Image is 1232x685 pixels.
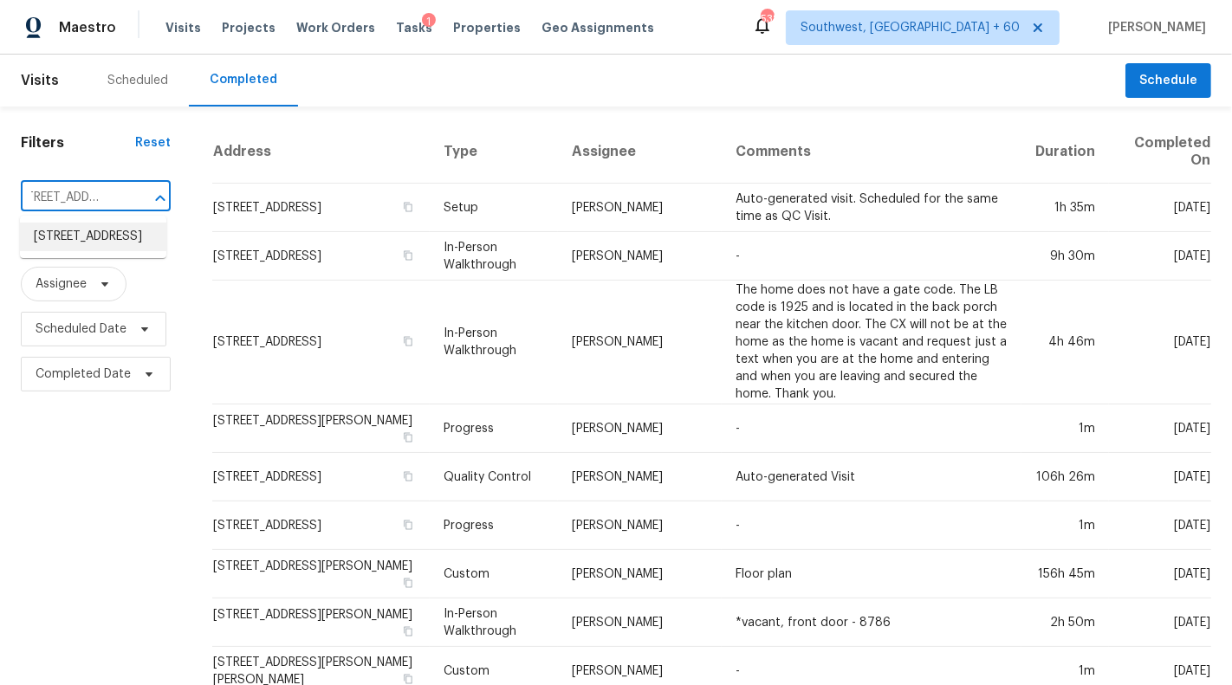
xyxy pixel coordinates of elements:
[1109,404,1211,453] td: [DATE]
[1021,598,1109,647] td: 2h 50m
[148,186,172,210] button: Close
[430,120,558,184] th: Type
[1021,404,1109,453] td: 1m
[212,404,430,453] td: [STREET_ADDRESS][PERSON_NAME]
[430,501,558,550] td: Progress
[1109,184,1211,232] td: [DATE]
[1109,120,1211,184] th: Completed On
[430,232,558,281] td: In-Person Walkthrough
[1109,598,1211,647] td: [DATE]
[1021,281,1109,404] td: 4h 46m
[722,232,1021,281] td: -
[212,281,430,404] td: [STREET_ADDRESS]
[1109,550,1211,598] td: [DATE]
[722,281,1021,404] td: The home does not have a gate code. The LB code is 1925 and is located in the back porch near the...
[165,19,201,36] span: Visits
[722,501,1021,550] td: -
[1139,70,1197,92] span: Schedule
[761,10,773,28] div: 538
[400,575,416,591] button: Copy Address
[558,120,722,184] th: Assignee
[430,453,558,501] td: Quality Control
[210,71,277,88] div: Completed
[1109,232,1211,281] td: [DATE]
[1021,184,1109,232] td: 1h 35m
[1125,63,1211,99] button: Schedule
[453,19,521,36] span: Properties
[36,275,87,293] span: Assignee
[722,120,1021,184] th: Comments
[21,134,135,152] h1: Filters
[558,501,722,550] td: [PERSON_NAME]
[1021,120,1109,184] th: Duration
[541,19,654,36] span: Geo Assignments
[722,598,1021,647] td: *vacant, front door - 8786
[558,598,722,647] td: [PERSON_NAME]
[59,19,116,36] span: Maestro
[296,19,375,36] span: Work Orders
[558,550,722,598] td: [PERSON_NAME]
[722,184,1021,232] td: Auto-generated visit. Scheduled for the same time as QC Visit.
[396,22,432,34] span: Tasks
[722,453,1021,501] td: Auto-generated Visit
[212,184,430,232] td: [STREET_ADDRESS]
[722,404,1021,453] td: -
[36,320,126,338] span: Scheduled Date
[558,404,722,453] td: [PERSON_NAME]
[558,281,722,404] td: [PERSON_NAME]
[400,430,416,445] button: Copy Address
[1021,453,1109,501] td: 106h 26m
[430,598,558,647] td: In-Person Walkthrough
[422,13,436,30] div: 1
[1109,281,1211,404] td: [DATE]
[1109,501,1211,550] td: [DATE]
[212,550,430,598] td: [STREET_ADDRESS][PERSON_NAME]
[801,19,1020,36] span: Southwest, [GEOGRAPHIC_DATA] + 60
[558,453,722,501] td: [PERSON_NAME]
[212,232,430,281] td: [STREET_ADDRESS]
[21,61,59,100] span: Visits
[400,624,416,639] button: Copy Address
[722,550,1021,598] td: Floor plan
[107,72,168,89] div: Scheduled
[558,232,722,281] td: [PERSON_NAME]
[430,404,558,453] td: Progress
[1101,19,1206,36] span: [PERSON_NAME]
[1021,550,1109,598] td: 156h 45m
[430,184,558,232] td: Setup
[21,184,122,211] input: Search for an address...
[430,550,558,598] td: Custom
[400,333,416,349] button: Copy Address
[212,501,430,550] td: [STREET_ADDRESS]
[400,517,416,533] button: Copy Address
[1021,501,1109,550] td: 1m
[212,120,430,184] th: Address
[222,19,276,36] span: Projects
[212,453,430,501] td: [STREET_ADDRESS]
[400,248,416,263] button: Copy Address
[36,365,131,383] span: Completed Date
[558,184,722,232] td: [PERSON_NAME]
[212,598,430,647] td: [STREET_ADDRESS][PERSON_NAME]
[400,469,416,484] button: Copy Address
[1021,232,1109,281] td: 9h 30m
[135,134,171,152] div: Reset
[430,281,558,404] td: In-Person Walkthrough
[400,199,416,215] button: Copy Address
[1109,453,1211,501] td: [DATE]
[20,223,166,251] li: [STREET_ADDRESS]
